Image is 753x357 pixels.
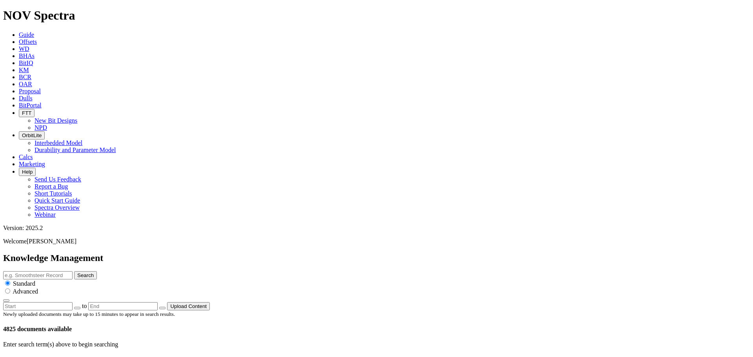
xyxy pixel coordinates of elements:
[19,154,33,160] a: Calcs
[35,183,68,190] a: Report a Bug
[22,132,42,138] span: OrbitLite
[19,95,33,101] a: Dulls
[35,190,72,197] a: Short Tutorials
[35,204,80,211] a: Spectra Overview
[19,45,29,52] a: WD
[35,176,81,183] a: Send Us Feedback
[88,302,158,310] input: End
[3,271,73,279] input: e.g. Smoothsteer Record
[13,288,38,295] span: Advanced
[19,109,35,117] button: FTT
[19,67,29,73] a: KM
[3,8,750,23] h1: NOV Spectra
[22,110,31,116] span: FTT
[3,341,750,348] p: Enter search term(s) above to begin searching
[35,197,80,204] a: Quick Start Guide
[3,238,750,245] p: Welcome
[19,81,32,87] a: OAR
[19,74,31,80] a: BCR
[27,238,76,245] span: [PERSON_NAME]
[3,302,73,310] input: Start
[35,147,116,153] a: Durability and Parameter Model
[19,131,45,140] button: OrbitLite
[35,117,77,124] a: New Bit Designs
[3,253,750,263] h2: Knowledge Management
[13,280,35,287] span: Standard
[19,38,37,45] a: Offsets
[19,102,42,109] a: BitPortal
[35,124,47,131] a: NPD
[19,31,34,38] a: Guide
[167,302,210,310] button: Upload Content
[35,140,82,146] a: Interbedded Model
[22,169,33,175] span: Help
[19,53,35,59] a: BHAs
[3,326,750,333] h4: 4825 documents available
[3,311,175,317] small: Newly uploaded documents may take up to 15 minutes to appear in search results.
[35,211,56,218] a: Webinar
[19,161,45,167] a: Marketing
[19,168,36,176] button: Help
[74,271,97,279] button: Search
[19,88,41,94] a: Proposal
[82,303,87,309] span: to
[19,60,33,66] a: BitIQ
[3,225,750,232] div: Version: 2025.2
